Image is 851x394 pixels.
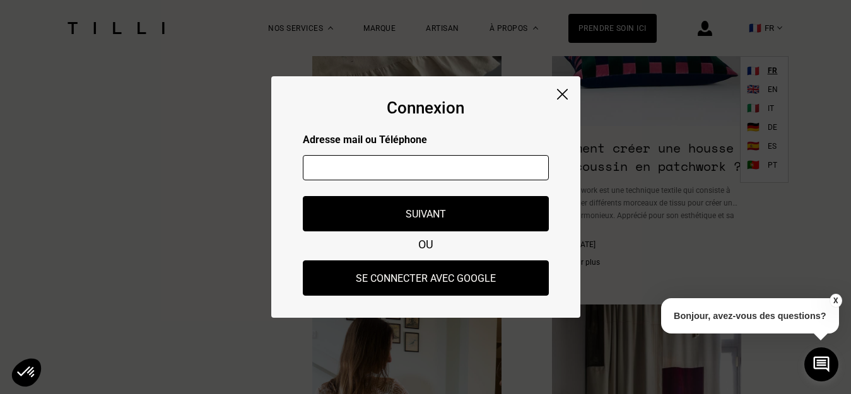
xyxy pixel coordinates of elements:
[557,89,568,100] img: close
[418,238,433,251] span: OU
[829,294,842,308] button: X
[661,298,839,333] p: Bonjour, avez-vous des questions?
[303,260,549,296] button: Se connecter avec Google
[387,98,464,117] div: Connexion
[303,196,549,231] button: Suivant
[303,134,549,146] p: Adresse mail ou Téléphone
